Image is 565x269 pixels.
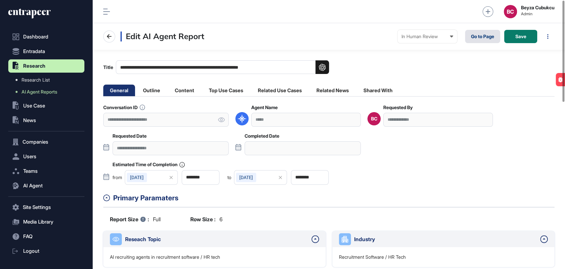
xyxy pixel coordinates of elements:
[110,215,149,223] b: Report Size :
[23,34,48,39] span: Dashboard
[113,175,122,180] span: from
[116,60,329,74] input: Title
[310,85,355,96] li: Related News
[23,248,39,254] span: Logout
[168,85,201,96] li: Content
[8,59,84,73] button: Research
[23,168,38,174] span: Teams
[521,12,554,16] span: Admin
[245,133,279,139] label: Completed Date
[8,179,84,192] button: AI Agent
[190,215,222,223] div: 6
[113,133,147,139] label: Requested Date
[23,103,45,108] span: Use Case
[357,85,399,96] li: Shared With
[8,150,84,163] button: Users
[113,193,554,203] div: Primary Paramaters
[8,30,84,43] a: Dashboard
[127,173,147,182] div: [DATE]
[8,135,84,149] button: Companies
[227,175,231,180] span: to
[23,234,32,239] span: FAQ
[23,154,36,159] span: Users
[202,85,250,96] li: Top Use Cases
[8,165,84,178] button: Teams
[23,63,45,69] span: Research
[401,34,453,39] div: In Human Review
[103,60,329,74] label: Title
[12,74,84,86] a: Research List
[190,215,215,223] b: Row Size :
[371,116,377,121] div: BC
[339,254,406,260] p: Recruitment Software / HR Tech
[465,30,500,43] a: Go to Page
[103,104,145,110] label: Conversation ID
[110,215,161,223] div: full
[251,85,308,96] li: Related Use Cases
[23,118,36,123] span: News
[23,49,45,54] span: Entradata
[120,32,204,41] h3: Edit AI Agent Report
[521,5,554,10] strong: Beyza Cubukcu
[8,244,84,258] a: Logout
[125,235,308,243] div: Reseach Topic
[103,85,135,96] li: General
[113,162,185,168] label: Estimated Time of Completion
[22,77,50,83] span: Research List
[383,105,413,110] label: Requested By
[504,5,517,18] button: BC
[8,215,84,229] button: Media Library
[354,235,537,243] div: Industry
[8,201,84,214] button: Site Settings
[23,139,48,145] span: Companies
[8,230,84,243] button: FAQ
[136,85,167,96] li: Outline
[251,105,278,110] label: Agent Name
[8,114,84,127] button: News
[504,30,537,43] button: Save
[110,254,220,260] p: AI recruiting agents in recruitment software / HR tech
[22,89,57,95] span: AI Agent Reports
[8,45,84,58] button: Entradata
[12,86,84,98] a: AI Agent Reports
[8,99,84,112] button: Use Case
[23,219,53,225] span: Media Library
[23,183,43,188] span: AI Agent
[236,173,256,182] div: [DATE]
[515,34,526,39] span: Save
[23,205,51,210] span: Site Settings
